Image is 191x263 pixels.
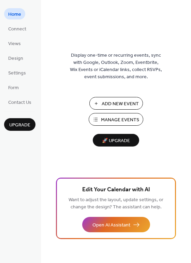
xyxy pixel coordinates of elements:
[4,82,23,93] a: Form
[93,134,139,147] button: 🚀 Upgrade
[4,96,35,108] a: Contact Us
[89,113,143,126] button: Manage Events
[4,52,27,64] a: Design
[4,118,35,131] button: Upgrade
[92,222,130,229] span: Open AI Assistant
[89,97,143,110] button: Add New Event
[8,11,21,18] span: Home
[69,195,163,212] span: Want to adjust the layout, update settings, or change the design? The assistant can help.
[82,185,150,195] span: Edit Your Calendar with AI
[4,23,30,34] a: Connect
[101,116,139,124] span: Manage Events
[8,99,31,106] span: Contact Us
[4,38,25,49] a: Views
[97,136,135,146] span: 🚀 Upgrade
[70,52,162,81] span: Display one-time or recurring events, sync with Google, Outlook, Zoom, Eventbrite, Wix Events or ...
[8,55,23,62] span: Design
[82,217,150,232] button: Open AI Assistant
[8,26,26,33] span: Connect
[8,70,26,77] span: Settings
[8,40,21,47] span: Views
[4,67,30,78] a: Settings
[8,84,19,92] span: Form
[4,8,25,19] a: Home
[102,100,139,108] span: Add New Event
[9,122,30,129] span: Upgrade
